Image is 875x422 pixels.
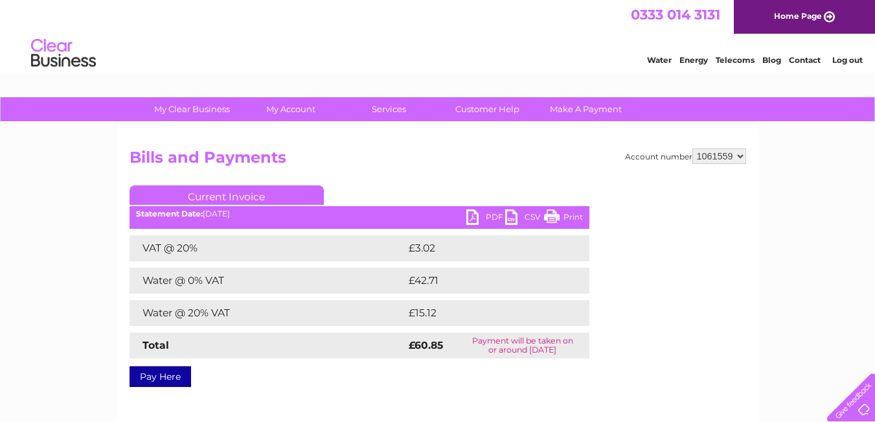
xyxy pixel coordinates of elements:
[716,55,755,65] a: Telecoms
[130,235,405,261] td: VAT @ 20%
[532,97,639,121] a: Make A Payment
[405,268,562,294] td: £42.71
[409,339,443,351] strong: £60.85
[544,209,583,228] a: Print
[335,97,442,121] a: Services
[30,34,97,73] img: logo.png
[789,55,821,65] a: Contact
[142,339,169,351] strong: Total
[456,333,589,358] td: Payment will be taken on or around [DATE]
[139,97,245,121] a: My Clear Business
[405,235,559,261] td: £3.02
[130,185,324,205] a: Current Invoice
[130,148,746,173] h2: Bills and Payments
[679,55,708,65] a: Energy
[832,55,863,65] a: Log out
[466,209,505,228] a: PDF
[130,366,191,387] a: Pay Here
[762,55,781,65] a: Blog
[130,268,405,294] td: Water @ 0% VAT
[434,97,541,121] a: Customer Help
[130,300,405,326] td: Water @ 20% VAT
[505,209,544,228] a: CSV
[631,6,720,23] a: 0333 014 3131
[405,300,560,326] td: £15.12
[237,97,344,121] a: My Account
[136,209,203,218] b: Statement Date:
[647,55,672,65] a: Water
[130,209,589,218] div: [DATE]
[132,7,744,63] div: Clear Business is a trading name of Verastar Limited (registered in [GEOGRAPHIC_DATA] No. 3667643...
[625,148,746,164] div: Account number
